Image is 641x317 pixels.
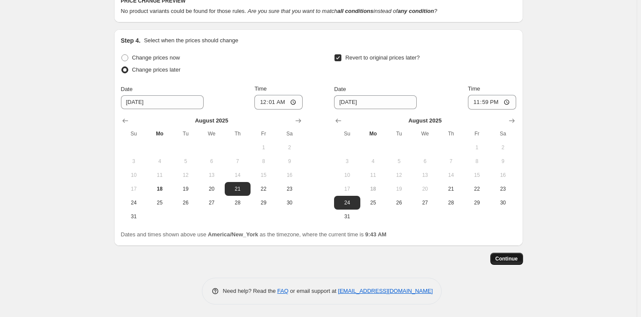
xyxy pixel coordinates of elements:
span: 5 [390,158,409,165]
span: 4 [150,158,169,165]
span: 9 [280,158,299,165]
button: Saturday August 30 2025 [490,196,516,210]
button: Wednesday August 6 2025 [198,154,224,168]
span: Tu [390,130,409,137]
span: Need help? Read the [223,288,278,294]
button: Tuesday August 19 2025 [386,182,412,196]
span: 15 [254,172,273,179]
span: 17 [338,185,356,192]
span: Mo [150,130,169,137]
button: Wednesday August 20 2025 [198,182,224,196]
button: Friday August 22 2025 [464,182,490,196]
span: 17 [124,185,143,192]
button: Thursday August 7 2025 [225,154,251,168]
button: Sunday August 31 2025 [121,210,147,223]
span: Su [124,130,143,137]
input: 8/18/2025 [121,95,204,109]
span: 8 [254,158,273,165]
th: Monday [360,127,386,141]
span: 19 [390,185,409,192]
th: Saturday [490,127,516,141]
button: Tuesday August 19 2025 [173,182,198,196]
th: Saturday [276,127,302,141]
span: 27 [415,199,434,206]
button: Monday August 11 2025 [360,168,386,182]
th: Tuesday [386,127,412,141]
span: or email support at [288,288,338,294]
span: 6 [415,158,434,165]
span: 12 [176,172,195,179]
b: all conditions [337,8,373,14]
span: 27 [202,199,221,206]
span: 25 [150,199,169,206]
span: 24 [338,199,356,206]
button: Monday August 25 2025 [147,196,173,210]
span: 21 [441,185,460,192]
th: Sunday [334,127,360,141]
button: Monday August 4 2025 [360,154,386,168]
button: Saturday August 9 2025 [276,154,302,168]
span: 1 [468,144,486,151]
button: Today Monday August 18 2025 [147,182,173,196]
button: Friday August 8 2025 [251,154,276,168]
span: 18 [150,185,169,192]
th: Friday [251,127,276,141]
th: Wednesday [412,127,438,141]
span: 10 [338,172,356,179]
span: We [415,130,434,137]
button: Sunday August 10 2025 [121,168,147,182]
span: 30 [280,199,299,206]
b: any condition [398,8,434,14]
button: Show next month, September 2025 [292,115,304,127]
th: Thursday [225,127,251,141]
span: 3 [338,158,356,165]
input: 12:00 [254,95,303,110]
span: Change prices now [132,54,180,61]
h2: Step 4. [121,36,141,45]
span: 4 [364,158,383,165]
span: Th [228,130,247,137]
button: Friday August 15 2025 [464,168,490,182]
th: Tuesday [173,127,198,141]
button: Saturday August 30 2025 [276,196,302,210]
button: Saturday August 9 2025 [490,154,516,168]
button: Monday August 25 2025 [360,196,386,210]
span: 25 [364,199,383,206]
button: Thursday August 21 2025 [438,182,464,196]
button: Sunday August 24 2025 [121,196,147,210]
th: Monday [147,127,173,141]
button: Saturday August 2 2025 [490,141,516,154]
span: 29 [468,199,486,206]
span: 24 [124,199,143,206]
span: 10 [124,172,143,179]
button: Thursday August 14 2025 [225,168,251,182]
p: Select when the prices should change [144,36,238,45]
button: Sunday August 17 2025 [334,182,360,196]
span: Revert to original prices later? [345,54,420,61]
span: 22 [254,185,273,192]
span: No product variants could be found for those rules. [121,8,246,14]
b: 9:43 AM [365,231,386,238]
span: 12 [390,172,409,179]
span: 15 [468,172,486,179]
span: Tu [176,130,195,137]
button: Tuesday August 26 2025 [173,196,198,210]
button: Friday August 1 2025 [464,141,490,154]
span: Mo [364,130,383,137]
span: Su [338,130,356,137]
span: 16 [280,172,299,179]
button: Show next month, September 2025 [506,115,518,127]
span: 21 [228,185,247,192]
span: 1 [254,144,273,151]
a: [EMAIL_ADDRESS][DOMAIN_NAME] [338,288,433,294]
a: FAQ [277,288,288,294]
span: Fr [468,130,486,137]
span: 2 [280,144,299,151]
span: 11 [364,172,383,179]
button: Saturday August 23 2025 [276,182,302,196]
b: America/New_York [208,231,258,238]
span: 26 [176,199,195,206]
th: Friday [464,127,490,141]
button: Tuesday August 12 2025 [386,168,412,182]
span: 23 [493,185,512,192]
